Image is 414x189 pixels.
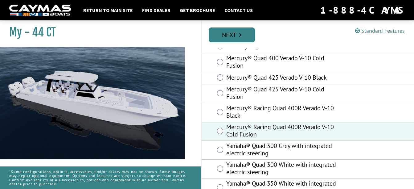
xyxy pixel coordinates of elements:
a: Find Dealer [139,6,174,14]
img: white-logo-c9c8dbefe5ff5ceceb0f0178aa75bf4bb51f6bca0971e226c86eb53dfe498488.png [9,5,71,16]
a: Return to main site [80,6,136,14]
label: Yamaha® Quad 300 White with integrated electric steering [226,161,339,177]
h1: My - 44 CT [9,25,186,39]
a: Standard Features [355,27,405,34]
label: Mercury® Quad 400 Verado V-10 Cold Fusion [226,54,339,71]
a: Contact Us [221,6,256,14]
p: *Some configurations, options, accessories, and/or colors may not be shown. Some images may depic... [9,166,192,189]
label: Mercury® Racing Quad 400R Verado V-10 Black [226,104,339,121]
a: Next [209,27,255,42]
label: Mercury® Quad 425 Verado V-10 Black [226,74,339,83]
label: Yamaha® Quad 300 Grey with integrated electric steering [226,142,339,158]
label: Mercury® Quad 425 Verado V-10 Cold Fusion [226,86,339,102]
a: Get Brochure [177,6,218,14]
div: 1-888-4CAYMAS [320,3,405,17]
label: Mercury® Racing Quad 400R Verado V-10 Cold Fusion [226,123,339,140]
